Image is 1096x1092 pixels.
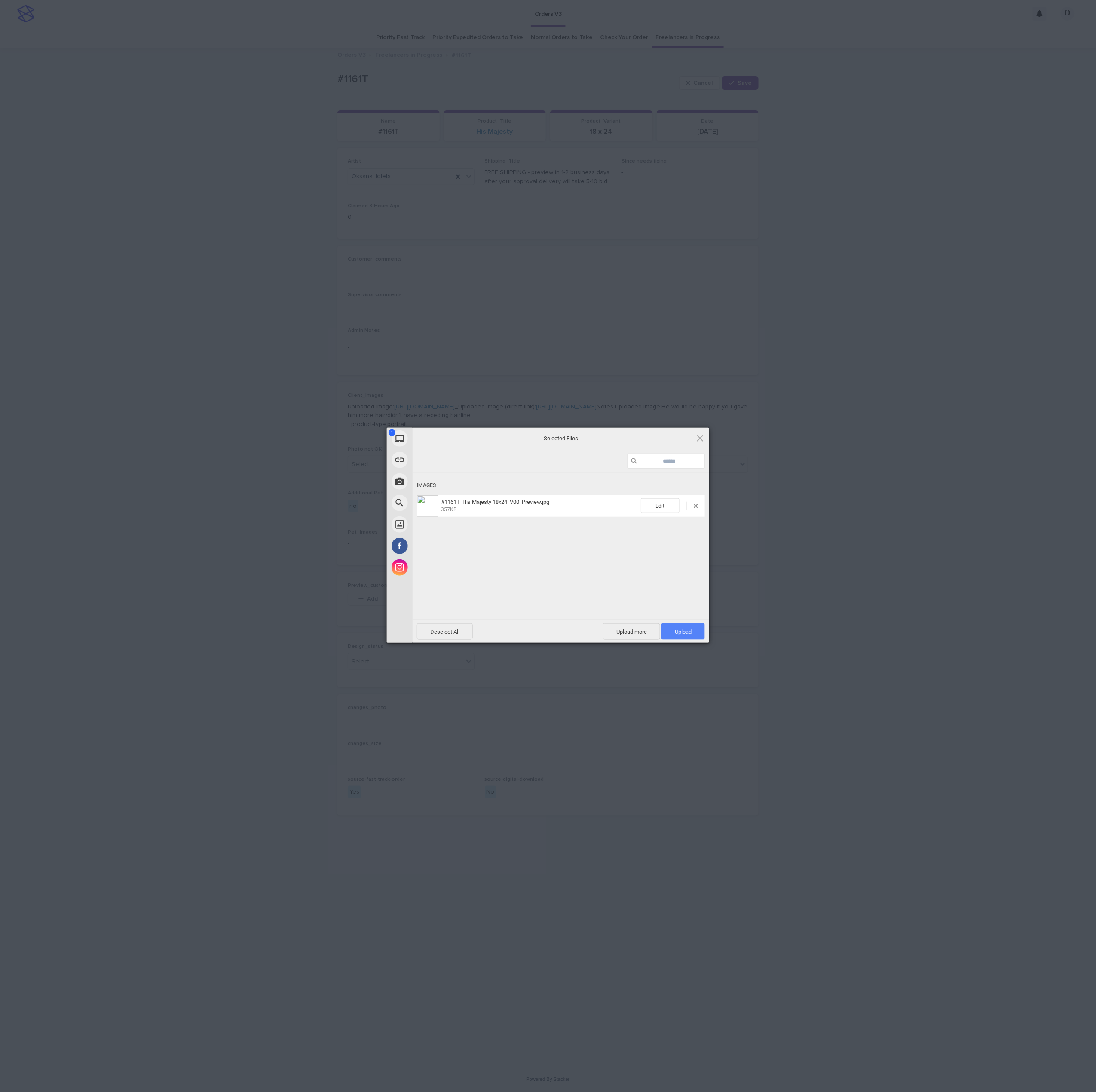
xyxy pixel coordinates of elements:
[387,514,490,535] div: Unsplash
[675,629,692,635] span: Upload
[695,433,705,443] span: Click here or hit ESC to close picker
[417,623,473,640] span: Deselect All
[441,506,456,512] span: 357KB
[389,429,395,436] span: 1
[387,535,490,557] div: Facebook
[641,498,680,513] span: Edit
[661,623,705,640] span: Upload
[603,623,660,640] span: Upload more
[387,428,490,449] div: My Device
[441,499,549,505] span: #1161T_His Majesty 18x24_V00_Preview.jpg
[475,435,647,442] span: Selected Files
[417,495,438,517] img: dbbba713-9759-4dba-8345-b2c32ef69d22
[387,471,490,492] div: Take Photo
[387,492,490,514] div: Web Search
[387,449,490,471] div: Link (URL)
[438,499,641,513] span: #1161T_His Majesty 18x24_V00_Preview.jpg
[387,557,490,578] div: Instagram
[417,478,705,494] div: Images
